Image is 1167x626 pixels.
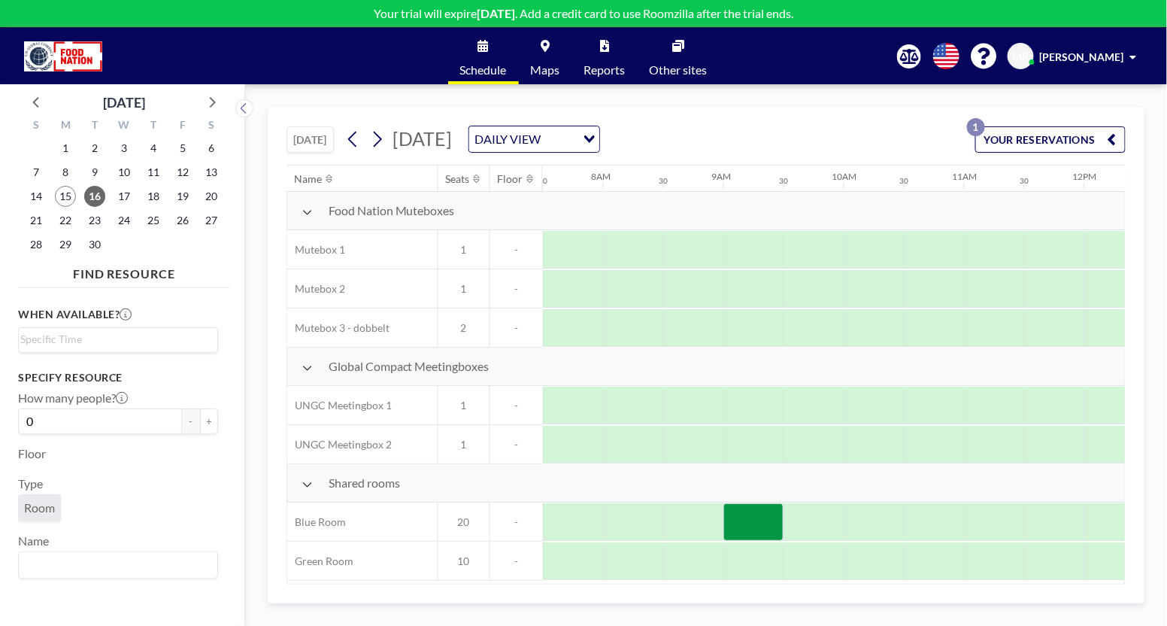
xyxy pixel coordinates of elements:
[202,186,223,207] span: Saturday, September 20, 2025
[143,138,164,159] span: Thursday, September 4, 2025
[84,162,105,183] span: Tuesday, September 9, 2025
[19,328,217,351] div: Search for option
[1013,50,1029,63] span: MR
[490,399,543,412] span: -
[18,390,128,406] label: How many people?
[20,555,209,575] input: Search for option
[55,210,76,231] span: Monday, September 22, 2025
[438,438,490,451] span: 1
[900,176,909,186] div: 30
[584,64,626,76] span: Reports
[80,117,110,136] div: T
[20,331,209,348] input: Search for option
[659,176,668,186] div: 30
[490,282,543,296] span: -
[546,129,574,149] input: Search for option
[592,171,611,182] div: 8AM
[531,64,560,76] span: Maps
[953,171,978,182] div: 11AM
[490,515,543,529] span: -
[18,260,230,281] h4: FIND RESOURCE
[200,409,218,434] button: +
[780,176,789,186] div: 30
[84,138,105,159] span: Tuesday, September 2, 2025
[490,555,543,568] span: -
[51,117,80,136] div: M
[114,138,135,159] span: Wednesday, September 3, 2025
[202,138,223,159] span: Saturday, September 6, 2025
[172,186,193,207] span: Friday, September 19, 2025
[329,359,490,374] span: Global Compact Meetingboxes
[287,321,390,335] span: Mutebox 3 - dobbelt
[172,210,193,231] span: Friday, September 26, 2025
[26,186,47,207] span: Sunday, September 14, 2025
[143,186,164,207] span: Thursday, September 18, 2025
[975,126,1126,153] button: YOUR RESERVATIONS1
[114,162,135,183] span: Wednesday, September 10, 2025
[168,117,197,136] div: F
[1073,171,1097,182] div: 12PM
[448,28,519,84] a: Schedule
[197,117,226,136] div: S
[287,438,392,451] span: UNGC Meetingbox 2
[832,171,857,182] div: 10AM
[55,186,76,207] span: Monday, September 15, 2025
[469,126,599,152] div: Search for option
[202,162,223,183] span: Saturday, September 13, 2025
[18,371,218,384] h3: Specify resource
[490,438,543,451] span: -
[650,64,708,76] span: Other sites
[110,117,139,136] div: W
[446,172,470,186] div: Seats
[438,399,490,412] span: 1
[287,399,392,412] span: UNGC Meetingbox 1
[55,162,76,183] span: Monday, September 8, 2025
[55,138,76,159] span: Monday, September 1, 2025
[172,138,193,159] span: Friday, September 5, 2025
[84,234,105,255] span: Tuesday, September 30, 2025
[1020,176,1029,186] div: 30
[19,552,217,578] div: Search for option
[572,28,638,84] a: Reports
[712,171,732,182] div: 9AM
[490,321,543,335] span: -
[84,186,105,207] span: Tuesday, September 16, 2025
[138,117,168,136] div: T
[519,28,572,84] a: Maps
[438,515,490,529] span: 20
[1040,50,1124,63] span: [PERSON_NAME]
[329,203,455,218] span: Food Nation Muteboxes
[498,172,523,186] div: Floor
[393,127,453,150] span: [DATE]
[143,162,164,183] span: Thursday, September 11, 2025
[329,476,400,491] span: Shared rooms
[286,126,334,153] button: [DATE]
[55,234,76,255] span: Monday, September 29, 2025
[84,210,105,231] span: Tuesday, September 23, 2025
[490,243,543,257] span: -
[638,28,720,84] a: Other sites
[26,234,47,255] span: Sunday, September 28, 2025
[24,500,55,515] span: Room
[103,92,145,113] div: [DATE]
[24,41,102,71] img: organization-logo
[18,476,43,491] label: Type
[539,176,548,186] div: 30
[143,210,164,231] span: Thursday, September 25, 2025
[114,186,135,207] span: Wednesday, September 17, 2025
[26,210,47,231] span: Sunday, September 21, 2025
[477,6,515,20] b: [DATE]
[287,555,353,568] span: Green Room
[287,515,346,529] span: Blue Room
[26,162,47,183] span: Sunday, September 7, 2025
[172,162,193,183] span: Friday, September 12, 2025
[22,117,51,136] div: S
[18,446,46,461] label: Floor
[18,533,49,549] label: Name
[967,118,985,136] p: 1
[438,282,490,296] span: 1
[438,555,490,568] span: 10
[287,243,345,257] span: Mutebox 1
[114,210,135,231] span: Wednesday, September 24, 2025
[202,210,223,231] span: Saturday, September 27, 2025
